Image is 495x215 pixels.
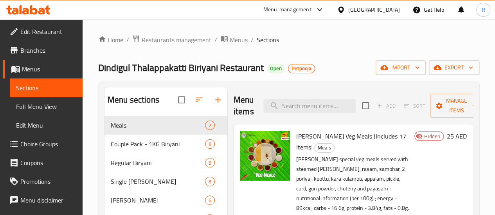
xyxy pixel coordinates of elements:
span: 8 [205,159,214,167]
span: Single [PERSON_NAME] [111,177,205,186]
span: Regular Biryani [111,158,205,167]
span: Couple Pack - 1KG Biryani [111,139,205,149]
span: Petpooja [288,65,315,72]
span: Open [267,65,285,72]
div: Couple Pack - 1KG Biryani8 [104,135,227,153]
nav: breadcrumb [98,35,479,45]
div: items [205,121,215,130]
div: [PERSON_NAME]6 [104,191,227,210]
span: Full Menu View [16,102,76,111]
span: [PERSON_NAME] Veg Meals [Includes 17 Items] [296,130,406,153]
a: Coupons [3,153,83,172]
a: Menu disclaimer [3,191,83,210]
button: import [376,60,426,75]
div: Menu-management [263,5,311,14]
span: Sections [16,83,76,92]
button: Manage items [430,94,483,118]
h2: Menu sections [108,94,159,106]
span: 8 [205,178,214,185]
li: / [126,35,129,44]
a: Edit Restaurant [3,22,83,41]
div: items [205,139,215,149]
a: Menus [3,60,83,78]
div: Single [PERSON_NAME]8 [104,172,227,191]
a: Choice Groups [3,135,83,153]
span: export [435,63,473,73]
span: Menus [230,35,248,44]
span: Select all sections [173,92,190,108]
span: Add item [374,100,399,112]
span: R [481,5,485,14]
span: 8 [205,140,214,148]
div: Regular Biryani8 [104,153,227,172]
div: items [205,158,215,167]
span: Branches [20,46,76,55]
span: Select section [357,98,374,114]
li: / [251,35,254,44]
div: Meals2 [104,116,227,135]
a: Restaurants management [132,35,211,45]
div: items [205,195,215,205]
span: [PERSON_NAME] [111,195,205,205]
p: [PERSON_NAME] special veg meals served with steamed [PERSON_NAME], rasam, sambhar, 2 poriyal, koo... [296,155,411,213]
span: Choice Groups [20,139,76,149]
div: [GEOGRAPHIC_DATA] [348,5,400,14]
div: Mandi Biryani [111,195,205,205]
span: Meals [111,121,205,130]
a: Home [98,35,123,44]
span: Sections [257,35,279,44]
span: Hidden [421,133,443,140]
li: / [214,35,217,44]
span: Menu disclaimer [20,195,76,205]
div: Meals [314,143,335,153]
a: Menus [220,35,248,45]
button: export [429,60,479,75]
input: search [263,99,356,113]
span: Meals [315,143,334,152]
img: Andra Veg Meals [Includes 17 Items] [240,131,290,181]
div: Single Buddy Biryani [111,177,205,186]
span: import [382,63,419,73]
span: 2 [205,122,214,129]
h2: Menu items [234,94,254,117]
span: Manage items [437,96,477,115]
span: Sort sections [190,91,209,109]
span: Dindigul Thalappakatti Biriyani Restaurant [98,59,264,76]
div: Open [267,64,285,73]
div: items [205,177,215,186]
h6: 25 AED [447,131,467,142]
span: Select section first [399,100,430,112]
a: Edit Menu [10,116,83,135]
span: 6 [205,197,214,204]
span: Edit Restaurant [20,27,76,36]
span: Coupons [20,158,76,167]
span: Restaurants management [142,35,211,44]
a: Promotions [3,172,83,191]
a: Sections [10,78,83,97]
a: Branches [3,41,83,60]
span: Edit Menu [16,121,76,130]
span: Menus [22,64,76,74]
a: Full Menu View [10,97,83,116]
span: Promotions [20,177,76,186]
